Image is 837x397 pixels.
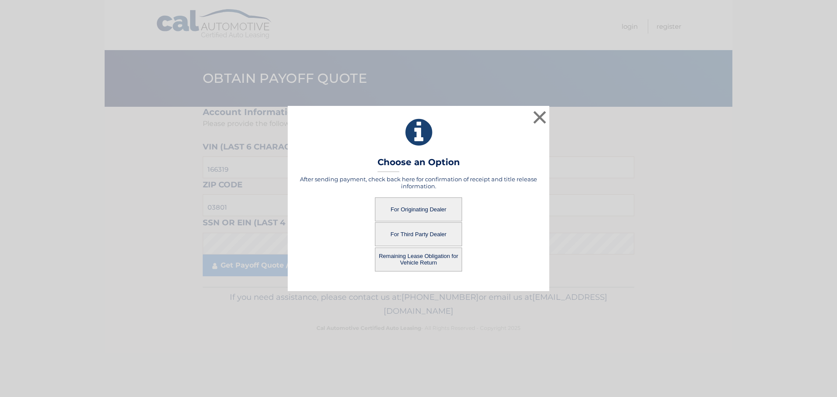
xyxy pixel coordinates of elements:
button: Remaining Lease Obligation for Vehicle Return [375,248,462,271]
h5: After sending payment, check back here for confirmation of receipt and title release information. [299,176,538,190]
button: × [531,109,548,126]
h3: Choose an Option [378,157,460,172]
button: For Third Party Dealer [375,222,462,246]
button: For Originating Dealer [375,197,462,221]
